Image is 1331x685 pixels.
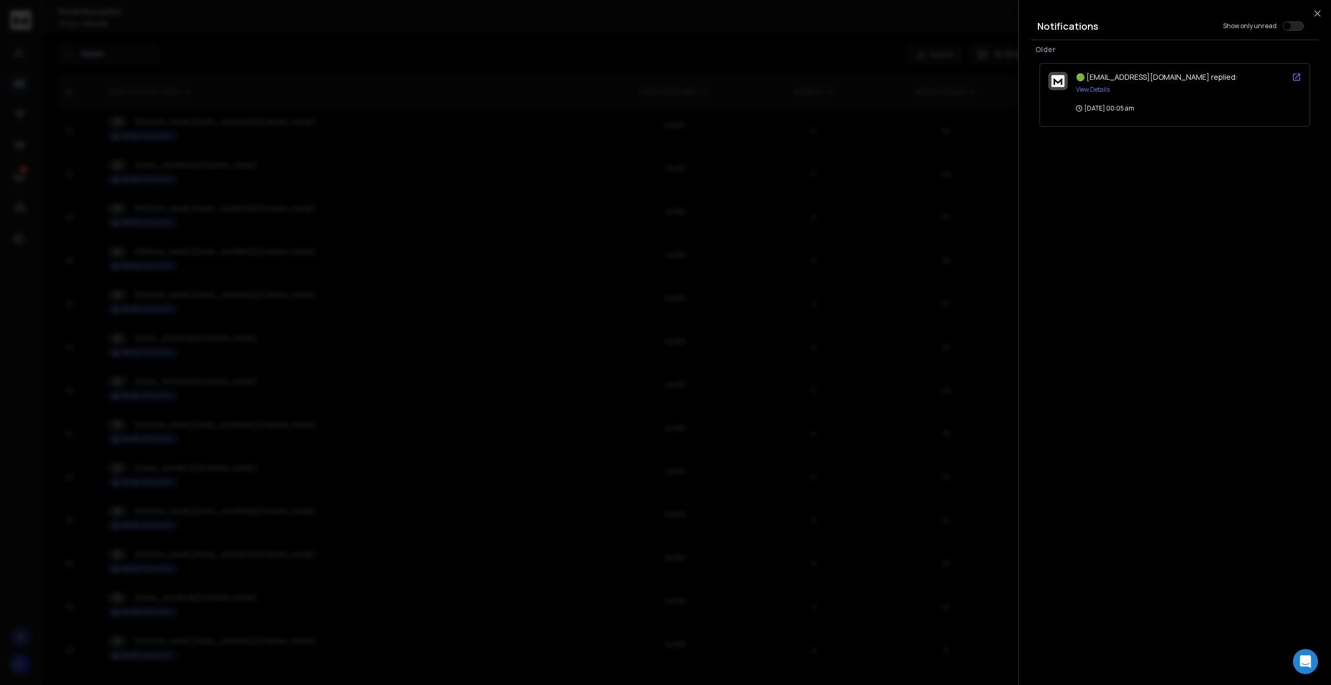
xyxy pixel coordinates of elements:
[1223,22,1277,30] label: Show only unread
[1076,104,1134,113] p: [DATE] 00:05 am
[1037,19,1098,33] h3: Notifications
[1051,75,1064,87] img: logo
[1293,649,1318,674] div: Open Intercom Messenger
[1035,44,1314,55] p: Older
[1076,85,1110,94] button: View Details
[1076,72,1238,82] span: 🟢 [EMAIL_ADDRESS][DOMAIN_NAME] replied:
